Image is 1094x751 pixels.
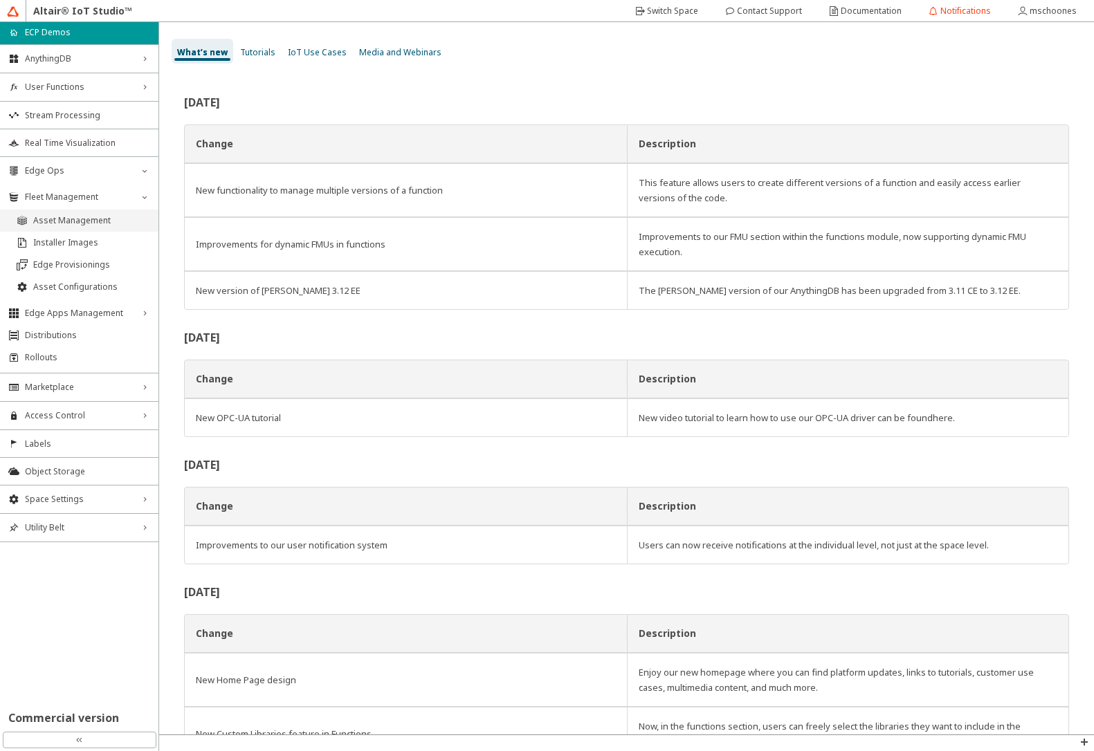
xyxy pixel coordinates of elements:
span: IoT Use Cases [288,46,347,58]
div: New Home Page design [196,672,616,687]
span: Space Settings [25,494,134,505]
div: New video tutorial to learn how to use our OPC-UA driver can be found . [639,410,1058,425]
div: New Custom Libraries feature in Functions [196,726,616,741]
span: Fleet Management [25,192,134,203]
span: Edge Apps Management [25,308,134,319]
h2: [DATE] [184,586,1069,597]
span: AnythingDB [25,53,134,64]
th: Change [184,360,627,398]
span: Object Storage [25,466,150,477]
h2: [DATE] [184,332,1069,343]
span: What’s new [177,46,228,58]
span: Labels [25,438,150,449]
div: The [PERSON_NAME] version of our AnythingDB has been upgraded from 3.11 CE to 3.12 EE. [639,283,1058,298]
span: Access Control [25,410,134,421]
h2: [DATE] [184,97,1069,108]
span: Asset Configurations [33,281,150,293]
div: New functionality to manage multiple versions of a function [196,183,616,198]
div: Improvements for dynamic FMUs in functions [196,237,616,252]
th: Description [627,124,1070,163]
th: Description [627,360,1070,398]
a: here [933,411,953,424]
th: Change [184,124,627,163]
p: ECP Demos [25,26,71,39]
div: Improvements to our FMU section within the functions module, now supporting dynamic FMU execution. [639,229,1058,259]
span: Edge Provisionings [33,259,150,270]
div: Now, in the functions section, users can freely select the libraries they want to include in the ... [639,718,1058,749]
span: Media and Webinars [359,46,441,58]
div: Enjoy our new homepage where you can find platform updates, links to tutorials, customer use case... [639,665,1058,695]
span: Edge Ops [25,165,134,176]
th: Description [627,614,1070,653]
span: Rollouts [25,352,150,363]
h2: [DATE] [184,459,1069,470]
div: New version of [PERSON_NAME] 3.12 EE [196,283,616,298]
span: Utility Belt [25,522,134,533]
div: This feature allows users to create different versions of a function and easily access earlier ve... [639,175,1058,205]
span: Real Time Visualization [25,138,150,149]
span: Asset Management [33,215,150,226]
span: Marketplace [25,382,134,393]
span: Tutorials [240,46,275,58]
th: Change [184,487,627,526]
span: Stream Processing [25,110,150,121]
div: New OPC-UA tutorial [196,410,616,425]
span: Installer Images [33,237,150,248]
th: Description [627,487,1070,526]
span: Distributions [25,330,150,341]
th: Change [184,614,627,653]
span: User Functions [25,82,134,93]
div: Users can now receive notifications at the individual level, not just at the space level. [639,537,1058,553]
div: Improvements to our user notification system [196,537,616,553]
